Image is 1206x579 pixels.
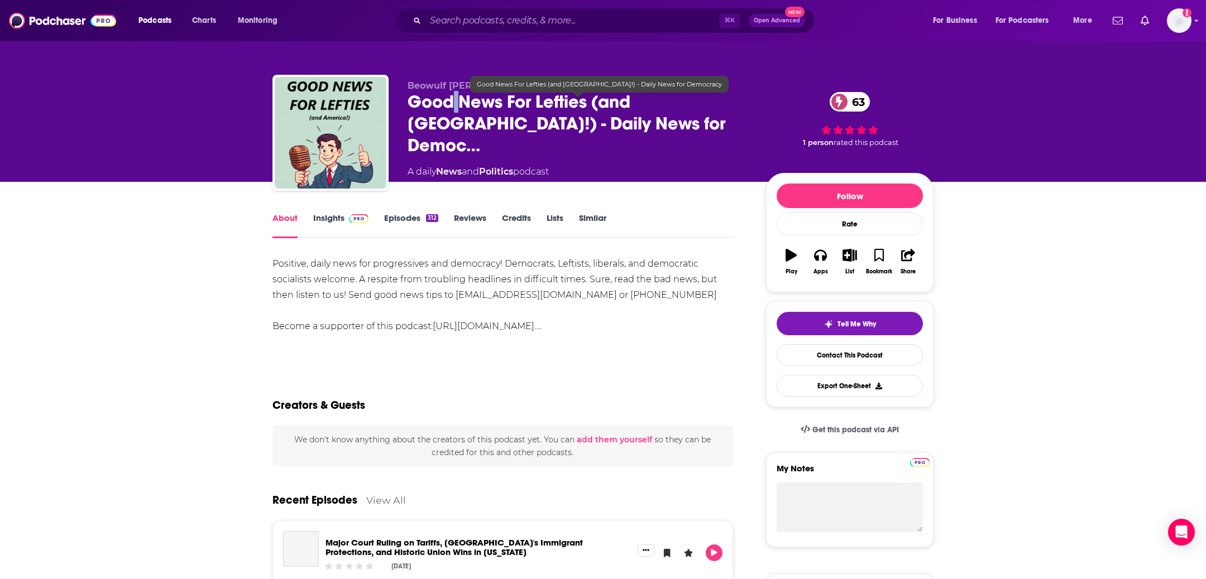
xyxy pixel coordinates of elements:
[659,544,676,561] button: Bookmark Episode
[834,138,898,147] span: rated this podcast
[680,544,697,561] button: Leave a Rating
[405,8,825,33] div: Search podcasts, credits, & more...
[706,544,722,561] button: Play
[313,213,368,238] a: InsightsPodchaser Pro
[433,321,540,331] a: [URL][DOMAIN_NAME]…
[1065,12,1106,30] button: open menu
[238,13,277,28] span: Monitoring
[1168,519,1195,546] div: Open Intercom Messenger
[408,80,529,91] span: Beowulf [PERSON_NAME]
[326,537,583,557] a: Major Court Ruling on Tariffs, Chicago's Immigrant Protections, and Historic Union Wins in Kentucky
[131,12,186,30] button: open menu
[824,320,833,329] img: tell me why sparkle
[324,562,375,570] div: Community Rating: 0 out of 5
[806,242,835,282] button: Apps
[577,435,652,444] button: add them yourself
[866,268,892,275] div: Bookmark
[436,166,462,177] a: News
[749,14,805,27] button: Open AdvancedNew
[812,425,899,435] span: Get this podcast via API
[901,268,916,275] div: Share
[830,92,870,112] a: 63
[925,12,991,30] button: open menu
[777,344,923,366] a: Contact This Podcast
[841,92,870,112] span: 63
[837,320,876,329] span: Tell Me Why
[272,398,365,412] h2: Creators & Guests
[894,242,923,282] button: Share
[996,13,1049,28] span: For Podcasters
[864,242,893,282] button: Bookmark
[910,456,930,467] a: Pro website
[294,435,711,457] span: We don't know anything about the creators of this podcast yet . You can so they can be credited f...
[835,242,864,282] button: List
[1167,8,1191,33] span: Logged in as FIREPodchaser25
[272,493,357,507] a: Recent Episodes
[272,256,733,334] div: Positive, daily news for progressives and democracy! Democrats, Leftists, liberals, and democrati...
[349,214,368,223] img: Podchaser Pro
[792,416,908,443] a: Get this podcast via API
[777,312,923,335] button: tell me why sparkleTell Me Why
[803,138,834,147] span: 1 person
[138,13,171,28] span: Podcasts
[766,80,934,158] div: 63 1 personrated this podcast
[479,166,513,177] a: Politics
[777,213,923,235] div: Rate
[230,12,292,30] button: open menu
[547,213,563,238] a: Lists
[391,562,411,570] div: [DATE]
[1183,8,1191,17] svg: Add a profile image
[1073,13,1092,28] span: More
[988,12,1065,30] button: open menu
[425,12,719,30] input: Search podcasts, credits, & more...
[192,13,216,28] span: Charts
[9,10,116,31] img: Podchaser - Follow, Share and Rate Podcasts
[426,214,438,222] div: 312
[502,213,531,238] a: Credits
[462,166,479,177] span: and
[272,213,298,238] a: About
[719,13,740,28] span: ⌘ K
[454,213,486,238] a: Reviews
[777,463,923,482] label: My Notes
[366,494,406,506] a: View All
[813,268,828,275] div: Apps
[579,213,606,238] a: Similar
[786,268,797,275] div: Play
[1108,11,1127,30] a: Show notifications dropdown
[185,12,223,30] a: Charts
[1167,8,1191,33] button: Show profile menu
[1167,8,1191,33] img: User Profile
[1136,11,1154,30] a: Show notifications dropdown
[638,544,654,557] button: Show More Button
[754,18,800,23] span: Open Advanced
[275,77,386,189] img: Good News For Lefties (and America!) - Daily News for Democracy
[777,375,923,397] button: Export One-Sheet
[777,184,923,208] button: Follow
[910,458,930,467] img: Podchaser Pro
[408,165,549,178] div: A daily podcast
[933,13,977,28] span: For Business
[777,242,806,282] button: Play
[283,531,319,567] a: Major Court Ruling on Tariffs, Chicago's Immigrant Protections, and Historic Union Wins in Kentucky
[470,76,729,93] div: Good News For Lefties (and [GEOGRAPHIC_DATA]!) - Daily News for Democracy
[384,213,438,238] a: Episodes312
[845,268,854,275] div: List
[785,7,805,17] span: New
